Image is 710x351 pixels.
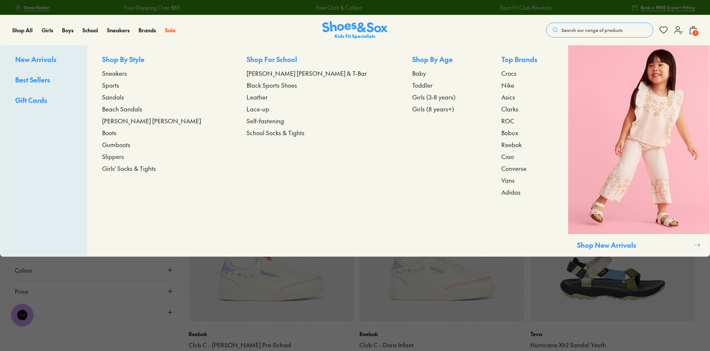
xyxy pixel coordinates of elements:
span: Ciao [501,152,514,161]
a: Converse [501,164,553,173]
span: Sneakers [107,26,130,34]
a: School [82,26,98,34]
span: Price [15,287,28,296]
span: Nike [501,81,514,90]
a: Beach Sandals [102,104,216,113]
a: Nike [501,81,553,90]
span: Self-fastening [247,116,284,125]
a: Toddler [412,81,471,90]
a: Best Sellers [15,75,72,86]
span: [PERSON_NAME] [PERSON_NAME] & T-Bar [247,69,367,78]
a: Girls' Socks & Tights [102,164,216,173]
a: Bobux [501,128,553,137]
span: Colour [15,266,33,274]
a: Reebok [501,140,553,149]
img: SNS_Logo_Responsive.svg [322,21,388,39]
img: SNS_WEBASSETS_CollectionHero_1280x1600_4.png [568,45,710,234]
button: 2 [689,22,698,38]
span: Leather [247,92,268,101]
span: Sneakers [102,69,127,78]
span: Converse [501,164,527,173]
p: Top Brands [501,54,553,66]
span: Baby [412,69,426,78]
a: Earn Fit Club Rewards [377,4,429,12]
span: New Arrivals [15,55,56,64]
span: Girls' Socks & Tights [102,164,156,173]
span: School Socks & Tights [247,128,304,137]
p: Reebok [359,330,524,338]
iframe: Gorgias live chat messenger [7,301,37,329]
a: Ciao [501,152,553,161]
a: Shop New Arrivals [568,45,710,256]
span: Crocs [501,69,517,78]
span: Beach Sandals [102,104,142,113]
a: [PERSON_NAME] [PERSON_NAME] & T-Bar [247,69,382,78]
span: Girls (8 years+) [412,104,454,113]
button: Price [15,281,174,302]
span: Boots [102,128,117,137]
button: Search our range of products [546,23,653,38]
a: Leather [247,92,382,101]
a: Free Click & Collect [193,4,239,12]
a: Adidas [501,188,553,196]
span: 2 [692,29,699,37]
a: Boots [102,128,216,137]
span: Book a FREE Expert Fitting [641,4,695,11]
span: Gumboots [102,140,130,149]
span: Gift Cards [15,95,47,105]
a: Asics [501,92,553,101]
a: Shop All [12,26,33,34]
a: Girls (3-8 years) [412,92,471,101]
a: Club C - Dora Infant [359,341,524,349]
span: Vans [501,176,515,185]
a: Vans [501,176,553,185]
button: Size [15,302,174,323]
a: Sale [165,26,176,34]
p: Shop For School [247,54,382,66]
a: Boys [62,26,74,34]
span: Girls (3-8 years) [412,92,456,101]
span: Lace-up [247,104,269,113]
p: Shop By Age [412,54,471,66]
a: Girls (8 years+) [412,104,471,113]
p: Teva [530,330,695,338]
a: Crocs [501,69,553,78]
span: Toddler [412,81,433,90]
p: Reebok [189,330,354,338]
a: Book a FREE Expert Fitting [632,1,695,14]
a: Slippers [102,152,216,161]
a: Clarks [501,104,553,113]
a: ROC [501,116,553,125]
span: Slippers [102,152,124,161]
span: Reebok [501,140,522,149]
span: Asics [501,92,515,101]
a: Self-fastening [247,116,382,125]
a: Black Sports Shoes [247,81,382,90]
a: Sneakers [102,69,216,78]
span: [PERSON_NAME] [PERSON_NAME] [102,116,201,125]
a: Baby [412,69,471,78]
a: Hurricane Xlt2 Sandal Youth [530,341,695,349]
button: Colour [15,260,174,280]
a: New Arrivals [15,54,72,66]
span: Brands [139,26,156,34]
a: Store Finder [15,1,49,14]
span: Search our range of products [561,27,623,33]
span: ROC [501,116,514,125]
a: Girls [42,26,53,34]
a: [PERSON_NAME] [PERSON_NAME] [102,116,216,125]
span: Sandals [102,92,124,101]
a: School Socks & Tights [247,128,382,137]
span: Best Sellers [15,75,50,84]
a: Gift Cards [15,95,72,107]
span: Store Finder [24,4,49,11]
a: Sandals [102,92,216,101]
span: Clarks [501,104,518,113]
span: Bobux [501,128,518,137]
a: Club C - [PERSON_NAME] Pre-School [189,341,354,349]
